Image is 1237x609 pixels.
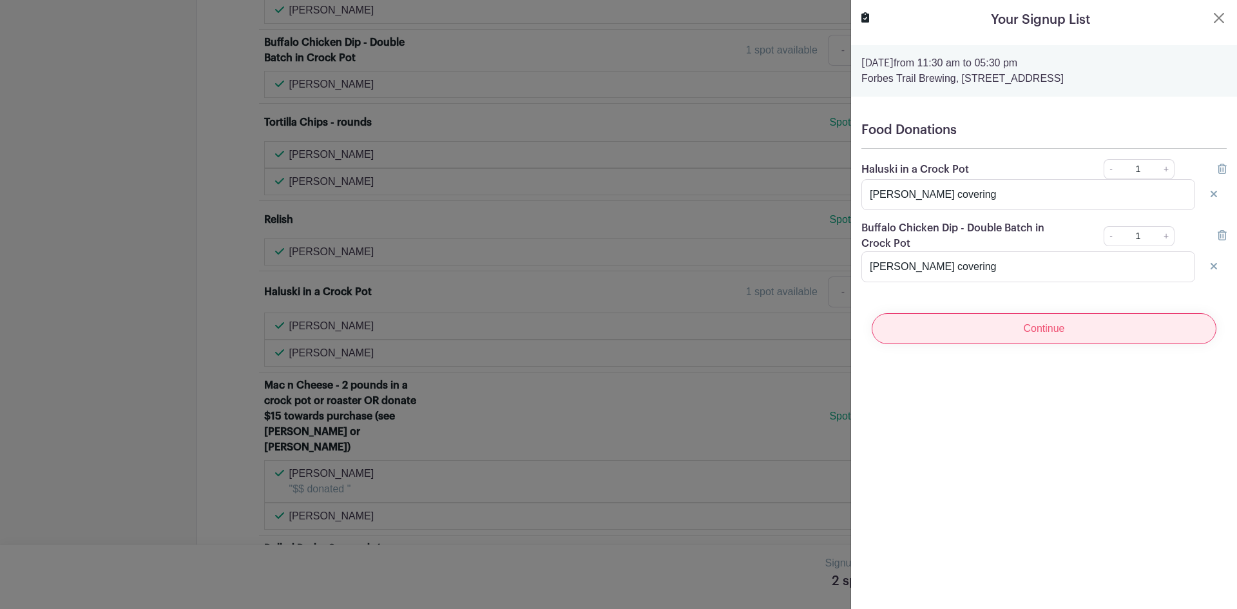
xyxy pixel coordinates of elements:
strong: [DATE] [861,58,894,68]
p: Haluski in a Crock Pot [861,162,1068,177]
a: + [1158,226,1175,246]
p: from 11:30 am to 05:30 pm [861,55,1227,71]
input: Note [861,179,1195,210]
a: + [1158,159,1175,179]
button: Close [1211,10,1227,26]
h5: Food Donations [861,122,1227,138]
p: Buffalo Chicken Dip - Double Batch in Crock Pot [861,220,1068,251]
p: Forbes Trail Brewing, [STREET_ADDRESS] [861,71,1227,86]
input: Note [861,251,1195,282]
h5: Your Signup List [991,10,1090,30]
a: - [1104,159,1118,179]
input: Continue [872,313,1216,344]
a: - [1104,226,1118,246]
